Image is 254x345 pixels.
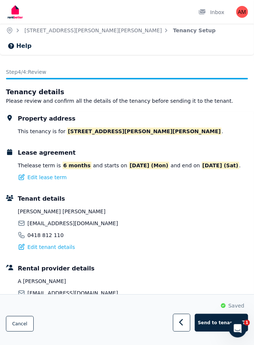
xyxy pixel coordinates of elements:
button: Edit lease term [18,174,67,181]
span: [STREET_ADDRESS][PERSON_NAME][PERSON_NAME] [67,128,221,135]
button: Send to tenants [195,314,248,332]
div: The lease term is and starts on and end on . [18,162,241,169]
span: Cancel [12,321,27,326]
button: Help [7,42,31,50]
span: 1 [244,320,250,326]
button: Cancel [6,316,34,332]
span: Edit tenant details [27,243,75,251]
span: 6 months [63,162,91,169]
span: [EMAIL_ADDRESS][DOMAIN_NAME] [27,220,118,227]
span: Send to tenants [197,320,239,326]
img: RentBetter [6,3,24,21]
a: [STREET_ADDRESS][PERSON_NAME][PERSON_NAME] [24,27,162,33]
span: Saved [228,302,244,310]
h5: Lease agreement [18,148,76,157]
span: [PERSON_NAME] [PERSON_NAME] [18,208,118,215]
span: Edit lease term [27,174,67,181]
span: 0418 812 110 [27,231,118,239]
img: A Morris [236,6,248,18]
span: [EMAIL_ADDRESS][DOMAIN_NAME] [27,289,118,297]
div: Inbox [198,9,224,16]
p: Step 4 / 4 : Review [6,68,248,76]
span: [DATE] (Mon) [129,162,169,169]
div: This tenancy is for . [18,128,223,135]
iframe: Intercom live chat [229,320,247,338]
h5: Property address [18,114,76,123]
span: [DATE] (Sat) [202,162,239,169]
h5: Tenant details [18,194,65,203]
button: Edit tenant details [18,243,75,251]
h5: Rental provider details [18,264,94,273]
span: A [PERSON_NAME] [18,277,118,285]
img: Landlord Details [6,265,13,270]
span: Tenancy Setup [173,27,215,34]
